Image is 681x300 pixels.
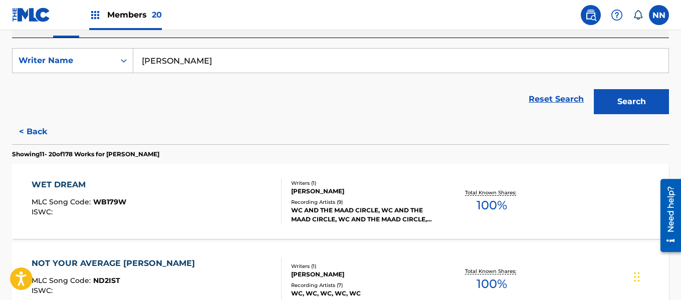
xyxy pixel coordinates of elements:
[32,276,93,285] span: MLC Song Code :
[32,207,55,216] span: ISWC :
[32,197,93,206] span: MLC Song Code :
[633,10,643,20] div: Notifications
[152,10,162,20] span: 20
[611,9,623,21] img: help
[12,48,669,119] form: Search Form
[12,150,159,159] p: Showing 11 - 20 of 178 Works for [PERSON_NAME]
[594,89,669,114] button: Search
[291,289,437,298] div: WC, WC, WC, WC, WC
[19,55,109,67] div: Writer Name
[93,197,126,206] span: WB179W
[607,5,627,25] div: Help
[89,9,101,21] img: Top Rightsholders
[477,275,507,293] span: 100 %
[93,276,120,285] span: ND2IST
[465,189,519,196] p: Total Known Shares:
[32,179,126,191] div: WET DREAM
[477,196,507,214] span: 100 %
[291,179,437,187] div: Writers ( 1 )
[291,198,437,206] div: Recording Artists ( 9 )
[291,270,437,279] div: [PERSON_NAME]
[634,262,640,292] div: Drag
[291,206,437,224] div: WC AND THE MAAD CIRCLE, WC AND THE MAAD CIRCLE, WC AND THE MAAD CIRCLE, WC AND THE MAAD CIRCLE, W...
[107,9,162,21] span: Members
[649,5,669,25] div: User Menu
[581,5,601,25] a: Public Search
[12,164,669,239] a: WET DREAMMLC Song Code:WB179WISWC:Writers (1)[PERSON_NAME]Recording Artists (9)WC AND THE MAAD CI...
[32,257,200,269] div: NOT YOUR AVERAGE [PERSON_NAME]
[585,9,597,21] img: search
[291,262,437,270] div: Writers ( 1 )
[291,187,437,196] div: [PERSON_NAME]
[32,286,55,295] span: ISWC :
[653,175,681,256] iframe: Resource Center
[631,252,681,300] iframe: Chat Widget
[291,281,437,289] div: Recording Artists ( 7 )
[12,119,72,144] button: < Back
[12,8,51,22] img: MLC Logo
[524,88,589,110] a: Reset Search
[465,267,519,275] p: Total Known Shares:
